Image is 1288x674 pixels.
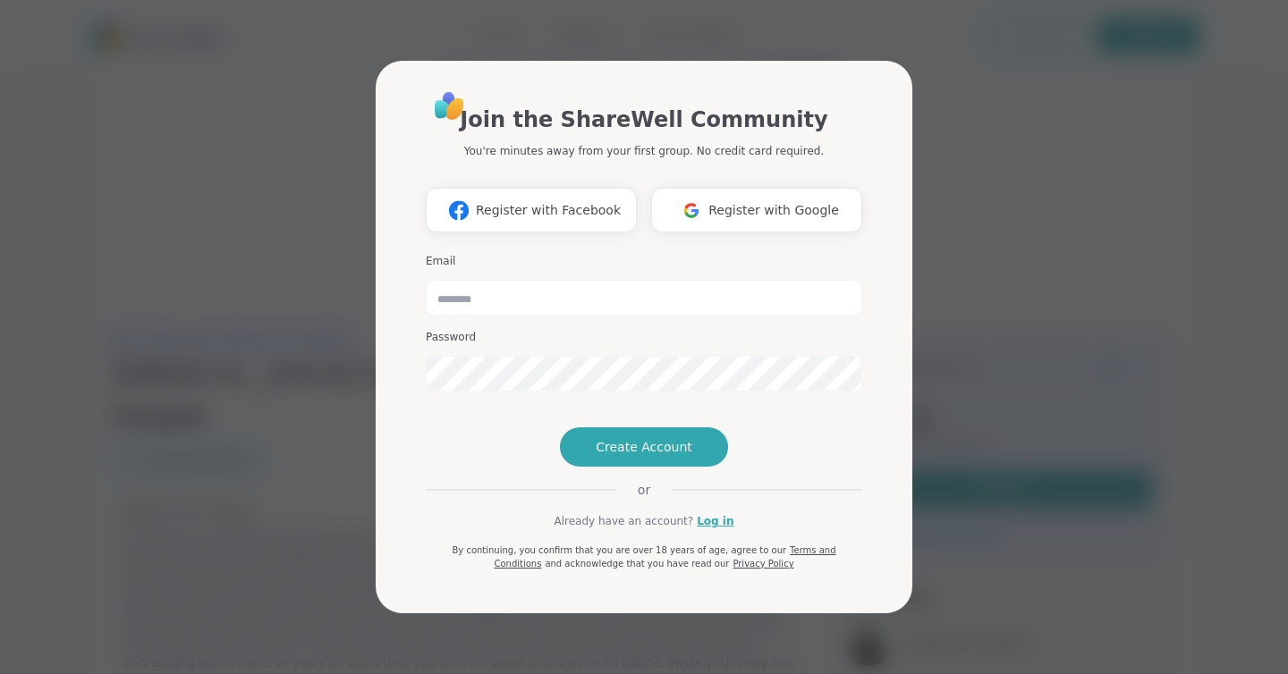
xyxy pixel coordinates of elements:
[733,559,793,569] a: Privacy Policy
[426,254,862,269] h3: Email
[545,559,729,569] span: and acknowledge that you have read our
[596,438,692,456] span: Create Account
[560,427,728,467] button: Create Account
[429,86,470,126] img: ShareWell Logo
[452,545,786,555] span: By continuing, you confirm that you are over 18 years of age, agree to our
[651,188,862,232] button: Register with Google
[442,194,476,227] img: ShareWell Logomark
[697,513,733,529] a: Log in
[708,201,839,220] span: Register with Google
[616,481,672,499] span: or
[554,513,693,529] span: Already have an account?
[460,104,827,136] h1: Join the ShareWell Community
[674,194,708,227] img: ShareWell Logomark
[494,545,835,569] a: Terms and Conditions
[476,201,621,220] span: Register with Facebook
[426,330,862,345] h3: Password
[426,188,637,232] button: Register with Facebook
[464,143,824,159] p: You're minutes away from your first group. No credit card required.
